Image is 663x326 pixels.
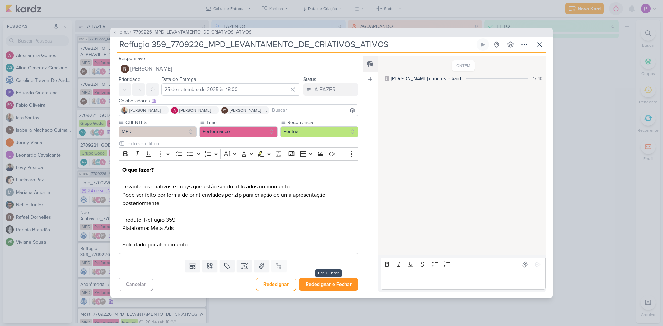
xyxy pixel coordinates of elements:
div: Colaboradores [119,97,358,104]
span: CT1657 [119,30,132,35]
span: [PERSON_NAME] [129,107,161,113]
img: Alessandra Gomes [171,107,178,114]
button: CT1657 7709226_MPD_LEVANTAMENTO_DE_CRIATIVOS_ATIVOS [113,29,252,36]
div: Ligar relógio [480,42,486,47]
img: Rafael Dornelles [121,65,129,73]
p: IM [223,109,226,112]
label: Prioridade [119,76,140,82]
button: Redesignar e Fechar [299,278,358,291]
button: MPD [119,126,197,137]
span: [PERSON_NAME] [179,107,211,113]
input: Texto sem título [124,140,358,147]
input: Kard Sem Título [117,38,475,51]
label: Recorrência [287,119,358,126]
div: Editor editing area: main [381,271,546,290]
input: Buscar [271,106,357,114]
span: [PERSON_NAME] [130,65,172,73]
label: CLIENTES [125,119,197,126]
div: 17:40 [533,75,542,82]
div: Editor toolbar [381,258,546,271]
div: A FAZER [314,85,336,94]
button: Pontual [280,126,358,137]
span: [PERSON_NAME] [230,107,261,113]
button: Cancelar [119,278,153,291]
label: Data de Entrega [161,76,196,82]
div: [PERSON_NAME] criou este kard [391,75,461,82]
span: 7709226_MPD_LEVANTAMENTO_DE_CRIATIVOS_ATIVOS [133,29,252,36]
label: Status [303,76,316,82]
label: Time [206,119,278,126]
p: Pode ser feito por forma de print enviados por zip para criação de uma apresentação posteriorment... [122,191,355,249]
input: Select a date [161,83,300,96]
button: A FAZER [303,83,358,96]
div: Ctrl + Enter [315,269,342,277]
div: Editor editing area: main [119,160,358,254]
div: Isabella Machado Guimarães [221,107,228,114]
button: [PERSON_NAME] [119,63,358,75]
strong: O que fazer? [122,167,154,174]
button: Performance [199,126,278,137]
p: Levantar os criativos e copys que estão sendo utilizados no momento. [122,166,355,191]
label: Responsável [119,56,146,62]
img: Iara Santos [121,107,128,114]
button: Redesignar [256,278,296,291]
div: Editor toolbar [119,147,358,161]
